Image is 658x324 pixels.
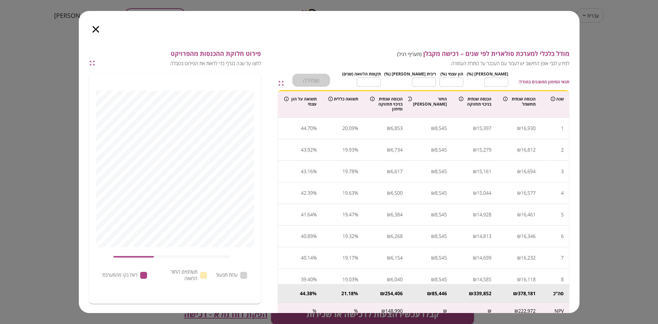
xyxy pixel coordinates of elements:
div: ₪ [517,209,521,220]
div: החזר [PERSON_NAME] [414,97,447,107]
div: ₪ [431,145,435,155]
div: ₪ [517,274,521,285]
div: 6,154 [391,253,403,263]
div: ₪ [431,166,435,177]
div: 19.17 [342,253,354,263]
div: 16,577 [521,188,536,198]
div: 15,397 [477,123,491,133]
div: ₪ [488,308,491,314]
div: 16,346 [521,231,536,241]
div: 6,853 [391,123,403,133]
div: ₪ [517,253,521,263]
div: שנה [547,97,564,101]
span: [PERSON_NAME] (%) [467,71,508,77]
div: ₪ [514,308,518,314]
div: 20.09 [342,123,354,133]
div: ₪ [387,188,391,198]
div: הכנסה שנתית מחשמל [503,97,536,107]
span: מודל כלכלי למערכת סולארית לפי שנים – רכישה מקבלן [292,50,569,58]
div: 4 [561,188,564,198]
div: 19.32 [342,231,354,241]
span: תנאי המימון המוצגים במודל: [519,79,569,85]
div: ₪ [431,188,435,198]
div: ₪ [517,123,521,133]
span: למידע לגבי אופן החישוב יש לעבור עם העכבר על כותרת העמודה. [292,60,569,67]
div: 43.16 [301,166,313,177]
div: ₪ [443,308,447,314]
div: ₪ [473,209,477,220]
div: ₪ [431,253,435,263]
div: % [354,145,358,155]
div: % [354,308,358,314]
div: ₪ [517,231,521,241]
div: 16,812 [521,145,536,155]
div: ₪ [473,123,477,133]
span: עלות תפעול [216,272,237,278]
div: 16,694 [521,166,536,177]
div: ₪ [473,231,477,241]
div: 16,461 [521,209,536,220]
div: 19.03 [342,274,354,285]
div: % [313,308,317,314]
div: % [354,290,358,297]
div: 15,279 [477,145,491,155]
div: % [313,231,317,241]
div: 254,406 [385,290,403,297]
div: ₪ [427,290,432,297]
div: % [313,188,317,198]
div: ₪ [513,290,518,297]
div: % [354,123,358,133]
span: לחצו על שנה בגרף כדי לראות את הפירוט בטבלה [98,60,261,67]
span: תקופת הלוואה (שנים) [342,71,381,77]
div: % [354,166,358,177]
div: % [354,274,358,285]
div: 19.63 [342,188,354,198]
span: הון עצמי (%) [440,71,463,77]
div: 222,972 [518,308,536,314]
div: 378,181 [518,290,536,297]
div: הכנסה שנתית בניכוי תחזוקה [459,97,491,107]
div: 44.38 [300,290,312,297]
div: 6,268 [391,231,403,241]
div: ₪ [469,290,474,297]
div: 15,161 [477,166,491,177]
div: תשואה על הון עצמי [284,97,317,107]
div: % [313,253,317,263]
span: רווח נקי מהמערכת [102,272,137,278]
div: 8 [561,274,564,285]
div: תשואה כללית [328,97,358,101]
div: 43.92 [301,145,313,155]
div: ₪ [387,145,391,155]
span: תשלומים החזר הלוואה [157,269,197,281]
div: 14,585 [477,274,491,285]
div: ₪ [431,274,435,285]
div: % [313,274,317,285]
div: 6,734 [391,145,403,155]
div: 8,545 [435,123,447,133]
div: NPV [555,308,564,314]
div: % [312,290,317,297]
div: 85,446 [432,290,447,297]
div: 16,232 [521,253,536,263]
span: ריבית [PERSON_NAME] (%) [384,71,436,77]
div: ₪ [517,145,521,155]
div: % [313,166,317,177]
div: % [354,253,358,263]
div: 14,928 [477,209,491,220]
div: % [354,209,358,220]
div: 6,617 [391,166,403,177]
div: ₪ [387,253,391,263]
div: % [313,145,317,155]
span: (תעריף רגיל) [397,51,422,57]
div: ₪ [387,274,391,285]
div: 19.78 [342,166,354,177]
div: 19.47 [342,209,354,220]
div: ₪ [387,231,391,241]
div: 6,040 [391,274,403,285]
div: 8,545 [435,253,447,263]
div: 39.40 [301,274,313,285]
div: 6,500 [391,188,403,198]
div: ₪ [473,166,477,177]
div: 16,930 [521,123,536,133]
div: 339,852 [474,290,491,297]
